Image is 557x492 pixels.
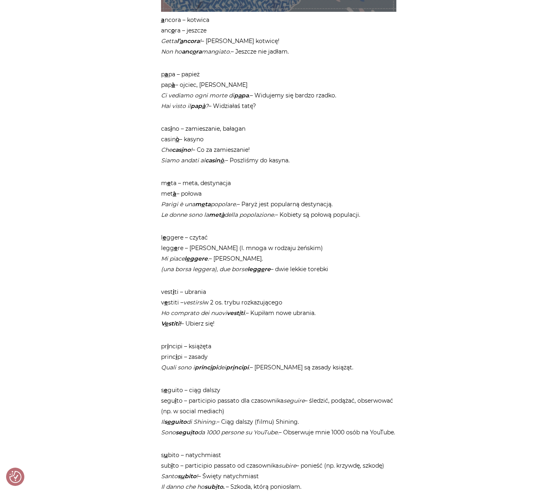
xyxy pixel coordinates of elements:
span: à [202,102,205,110]
span: à [221,211,224,218]
span: i [232,364,234,371]
strong: sub to. [204,483,224,490]
em: Siamo andati al . [161,157,225,164]
span: e [201,201,205,208]
strong: anc ra [182,48,202,55]
em: Parigi è una popolare. [161,201,237,208]
em: Il danno che ho [161,483,226,490]
span: i [175,397,176,404]
strong: cas no [172,146,191,153]
span: a [238,92,241,99]
em: Getta ! [161,37,201,45]
strong: l ggere [185,255,208,262]
em: seguire [284,397,305,404]
strong: vest ti [227,309,245,317]
p: ncora – kotwica anc ra – jeszcze – [PERSON_NAME] kotwicę! – Jeszcze nie jadłam. [161,15,396,57]
span: o [192,48,196,55]
em: Non ho mangiato. [161,48,231,55]
em: Sono da 1000 persone su YouTube. [161,429,279,436]
em: Hai visto il ? [161,102,209,110]
span: e [164,386,168,394]
strong: legg re [247,265,271,273]
p: vest ti – ubrania v stiti – w 2 os. trybu rozkazującego – Kupiłam nowe ubrania. – Ubierz się! [161,287,396,329]
p: cas no – zamieszanie, bałagan casin – kasyno – Co za zamieszanie! – Poszliśmy do kasyna. [161,123,396,166]
span: i [190,429,192,436]
button: Preferencje co do zgód [9,471,22,483]
p: pr ncipi – książęta princ pi – zasady – [PERSON_NAME] są zasady książąt. [161,341,396,373]
span: o [171,27,175,34]
span: à [173,190,176,197]
strong: met [209,211,224,218]
p: p pa – papież pap – ojciec, [PERSON_NAME] – Widujemy się bardzo rzadko. – Widziałaś tatę? [161,69,396,111]
span: i [170,125,172,132]
span: a [180,37,183,45]
p: s bito – natychmiast sub to – participio passato od czasownika – ponieść (np. krzywdę, szkodę) – ... [161,450,396,492]
span: a [161,16,165,24]
span: i [176,353,177,360]
em: Le donne sono la della popolazione. [161,211,275,218]
span: i [173,288,174,296]
em: Mi piace . [161,255,209,262]
em: Santo ! [161,473,198,480]
strong: s bito [178,473,196,480]
span: à [172,81,175,88]
strong: segu to [176,429,198,436]
span: u [181,473,185,480]
p: s guito – ciąg dalszy segu to – participio passato dla czasownika – śledzić, podążać, obserwować ... [161,385,396,438]
p: m ta – meta, destynacja met – połowa – Paryż jest popularną destynacją. – Kobiety są połową popul... [161,178,396,220]
strong: s guito [164,418,187,425]
strong: p pa [234,92,249,99]
span: i [215,483,217,490]
span: i [171,462,173,469]
span: i [181,146,183,153]
span: i [210,364,212,371]
strong: pr ncipi [226,364,249,371]
span: e [165,320,168,327]
strong: l’ ncora [177,37,200,45]
strong: pap [191,102,205,110]
em: Ho comprato dei nuovi . [161,309,246,317]
em: Ci vediamo ogni morte di . [161,92,250,99]
span: u [164,451,168,459]
em: Che ! [161,146,192,153]
span: ò [176,136,179,143]
em: Il di Shining. [161,418,217,425]
span: e [163,234,166,241]
span: e [186,255,190,262]
span: e [164,299,168,306]
em: V stiti! [161,320,181,327]
span: i [167,343,169,350]
img: Revisit consent button [9,471,22,483]
strong: m ta [195,201,211,208]
span: ò [220,157,224,164]
span: i [239,309,241,317]
em: vestirsi [183,299,204,306]
strong: casin [205,157,224,164]
em: Quali sono i dei . [161,364,250,371]
strong: princ pi [195,364,217,371]
em: (una borsa leggera), due borse [161,265,271,273]
span: e [167,418,171,425]
span: e [261,265,265,273]
span: e [174,244,178,252]
em: subire [279,462,296,469]
p: l ggere – czytać legg re – [PERSON_NAME] (l. mnoga w rodzaju żeńskim) – [PERSON_NAME]. – dwie lek... [161,232,396,274]
span: e [167,179,171,187]
span: a [165,71,168,78]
